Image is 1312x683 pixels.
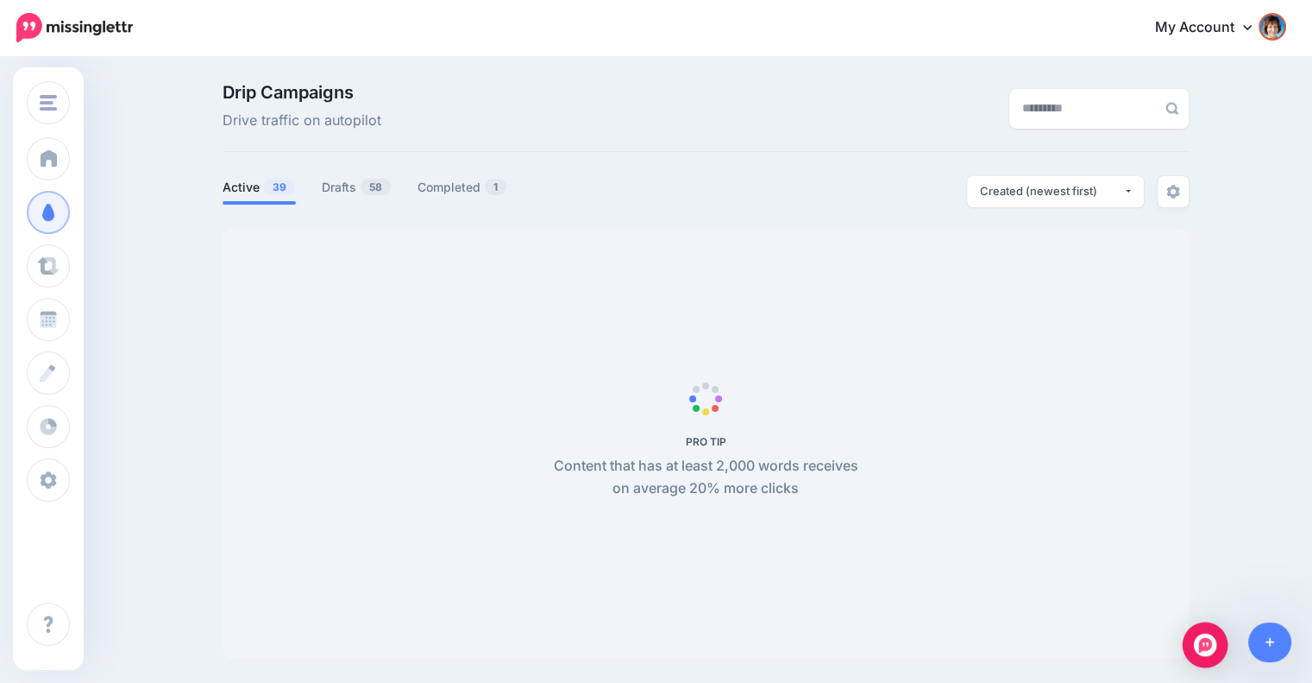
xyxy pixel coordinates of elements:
[1166,185,1180,199] img: settings-grey.png
[544,455,868,500] p: Content that has at least 2,000 words receives on average 20% more clicks
[264,179,295,195] span: 39
[417,177,507,198] a: Completed1
[485,179,506,195] span: 1
[980,183,1123,199] div: Created (newest first)
[1138,7,1286,49] a: My Account
[322,177,392,198] a: Drafts58
[223,84,381,101] span: Drip Campaigns
[16,13,133,42] img: Missinglettr
[40,95,57,111] img: menu.png
[544,435,868,448] h5: PRO TIP
[967,176,1144,207] button: Created (newest first)
[1183,623,1228,668] div: Open Intercom Messenger
[223,177,296,198] a: Active39
[223,110,381,132] span: Drive traffic on autopilot
[1165,102,1178,115] img: search-grey-6.png
[361,179,391,195] span: 58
